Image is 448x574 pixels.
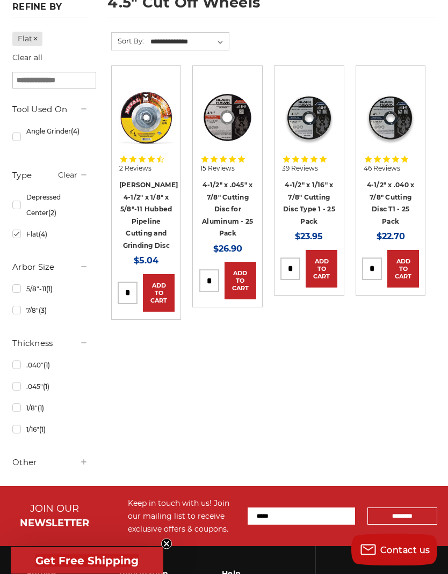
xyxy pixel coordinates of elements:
a: 1/16" [12,421,88,439]
span: 2 Reviews [119,166,151,172]
span: (1) [43,383,49,391]
a: 4-1/2" super thin cut off wheel for fast metal cutting and minimal kerf [364,74,418,145]
img: 4-1/2" x 1/16" x 7/8" Cutting Disc Type 1 - 25 Pack [282,91,336,145]
label: Sort By: [112,33,144,49]
a: Depressed Center [12,188,88,223]
span: Contact us [380,545,430,555]
a: Add to Cart [225,262,256,300]
img: 4-1/2" super thin cut off wheel for fast metal cutting and minimal kerf [364,91,418,145]
span: $5.04 [134,256,158,266]
a: 4-1/2" x .040 x 7/8" Cutting Disc T1 - 25 Pack [367,181,415,226]
div: Keep in touch with us! Join our mailing list to receive exclusive offers & coupons. [128,497,237,536]
h5: Arbor Size [12,261,88,274]
h5: Other [12,457,88,469]
button: Close teaser [161,539,172,549]
span: JOIN OUR [30,503,79,515]
a: Add to Cart [306,251,337,288]
a: 4.5" cutting disc for aluminum [200,74,255,145]
span: $26.90 [213,244,242,254]
span: $23.95 [295,232,323,242]
a: Clear all [12,53,42,63]
select: Sort By: [149,34,229,50]
a: .045" [12,378,88,396]
span: 15 Reviews [200,166,235,172]
a: 5/8"-11 [12,280,88,299]
a: Flat [12,32,42,47]
span: $22.70 [377,232,405,242]
span: (1) [39,426,46,434]
a: Add to Cart [143,275,175,312]
a: .040" [12,356,88,375]
h5: Tool Used On [12,104,88,116]
span: (4) [71,128,80,136]
span: (1) [44,362,50,370]
h5: Thickness [12,337,88,350]
span: (1) [38,404,44,413]
span: Get Free Shipping [35,554,139,567]
h5: Type [12,170,88,182]
span: (3) [39,307,47,315]
a: 4-1/2" x .045" x 7/8" Cutting Disc for Aluminum - 25 Pack [202,181,253,238]
a: Angle Grinder [12,122,88,152]
a: [PERSON_NAME] 4-1/2" x 1/8" x 5/8"-11 Hubbed Pipeline Cutting and Grinding Disc [119,181,178,250]
a: Mercer 4-1/2" x 1/8" x 5/8"-11 Hubbed Cutting and Light Grinding Wheel [119,74,174,145]
a: 1/8" [12,399,88,418]
a: 4-1/2" x 1/16" x 7/8" Cutting Disc Type 1 - 25 Pack [283,181,335,226]
span: 39 Reviews [282,166,318,172]
img: 4.5" cutting disc for aluminum [200,91,255,145]
a: Clear [58,171,77,180]
h5: Refine by [12,2,88,19]
span: NEWSLETTER [20,518,89,529]
a: 4-1/2" x 1/16" x 7/8" Cutting Disc Type 1 - 25 Pack [282,74,336,145]
span: (2) [48,209,56,217]
div: Get Free ShippingClose teaser [11,547,163,574]
span: (1) [46,285,53,293]
button: Contact us [351,534,437,566]
span: (4) [39,231,47,239]
a: Flat [12,225,88,244]
a: Add to Cart [387,251,419,288]
a: 7/8" [12,301,88,320]
span: 46 Reviews [364,166,400,172]
img: Mercer 4-1/2" x 1/8" x 5/8"-11 Hubbed Cutting and Light Grinding Wheel [119,91,174,145]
